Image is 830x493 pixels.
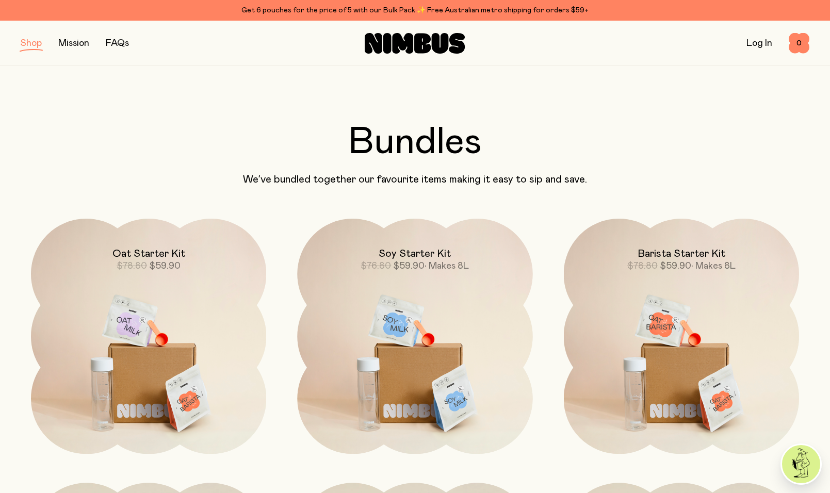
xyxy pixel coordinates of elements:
[564,219,799,454] a: Barista Starter Kit$78.80$59.90• Makes 8L
[782,445,820,483] img: agent
[58,39,89,48] a: Mission
[106,39,129,48] a: FAQs
[112,248,185,260] h2: Oat Starter Kit
[746,39,772,48] a: Log In
[297,219,532,454] a: Soy Starter Kit$76.80$59.90• Makes 8L
[393,261,425,271] span: $59.90
[31,219,266,454] a: Oat Starter Kit$78.80$59.90
[638,248,725,260] h2: Barista Starter Kit
[361,261,391,271] span: $76.80
[21,4,809,17] div: Get 6 pouches for the price of 5 with our Bulk Pack ✨ Free Australian metro shipping for orders $59+
[789,33,809,54] button: 0
[660,261,691,271] span: $59.90
[21,173,809,186] p: We’ve bundled together our favourite items making it easy to sip and save.
[425,261,469,271] span: • Makes 8L
[149,261,181,271] span: $59.90
[627,261,658,271] span: $78.80
[379,248,451,260] h2: Soy Starter Kit
[21,124,809,161] h2: Bundles
[117,261,147,271] span: $78.80
[691,261,736,271] span: • Makes 8L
